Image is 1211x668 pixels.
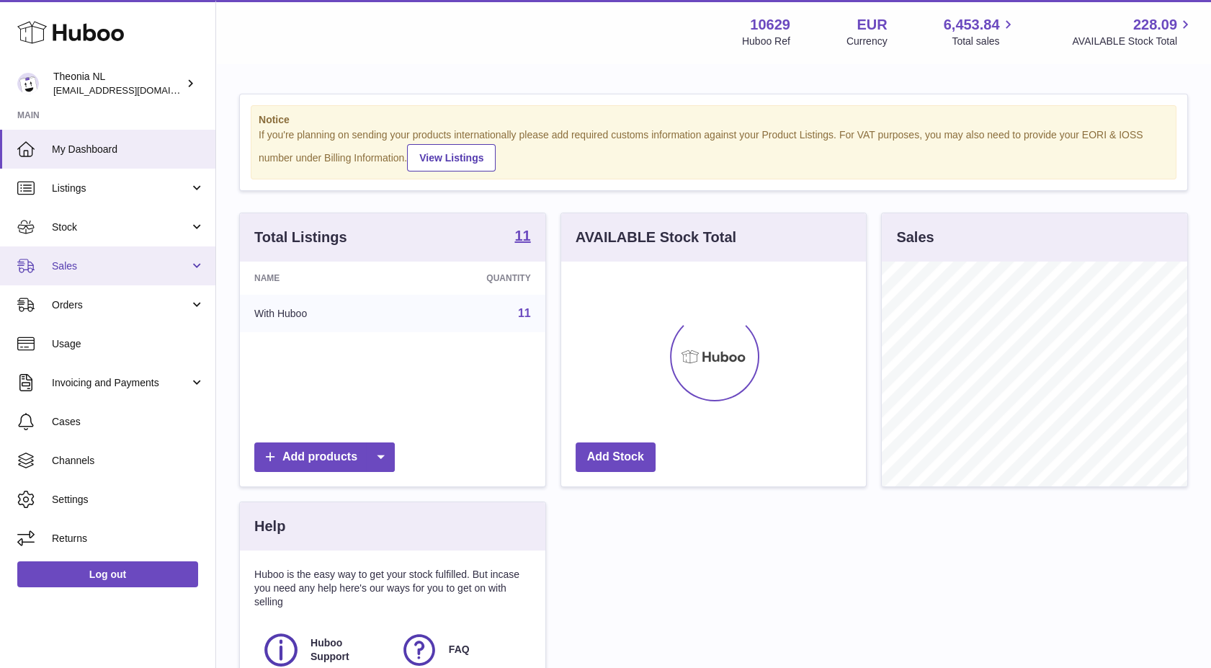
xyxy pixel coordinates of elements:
a: Add Stock [576,442,656,472]
span: Usage [52,337,205,351]
span: Sales [52,259,189,273]
a: 11 [518,307,531,319]
div: Currency [846,35,888,48]
div: Huboo Ref [742,35,790,48]
span: My Dashboard [52,143,205,156]
span: Returns [52,532,205,545]
span: Invoicing and Payments [52,376,189,390]
h3: AVAILABLE Stock Total [576,228,736,247]
span: 228.09 [1133,15,1177,35]
span: Listings [52,182,189,195]
th: Name [240,262,401,295]
a: View Listings [407,144,496,172]
a: 11 [514,228,530,246]
th: Quantity [401,262,545,295]
strong: Notice [259,113,1168,127]
span: [EMAIL_ADDRESS][DOMAIN_NAME] [53,84,212,96]
span: Settings [52,493,205,507]
h3: Help [254,517,285,536]
span: Stock [52,221,189,234]
span: AVAILABLE Stock Total [1072,35,1194,48]
span: Total sales [952,35,1016,48]
span: Channels [52,454,205,468]
span: 6,453.84 [944,15,1000,35]
span: Huboo Support [310,636,384,664]
img: info@wholesomegoods.eu [17,73,39,94]
td: With Huboo [240,295,401,332]
h3: Sales [896,228,934,247]
span: Orders [52,298,189,312]
div: If you're planning on sending your products internationally please add required customs informati... [259,128,1168,172]
strong: 11 [514,228,530,243]
strong: 10629 [750,15,790,35]
a: Log out [17,561,198,587]
span: Cases [52,415,205,429]
a: Add products [254,442,395,472]
a: 6,453.84 Total sales [944,15,1016,48]
strong: EUR [857,15,887,35]
h3: Total Listings [254,228,347,247]
a: 228.09 AVAILABLE Stock Total [1072,15,1194,48]
span: FAQ [449,643,470,656]
div: Theonia NL [53,70,183,97]
p: Huboo is the easy way to get your stock fulfilled. But incase you need any help here's our ways f... [254,568,531,609]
